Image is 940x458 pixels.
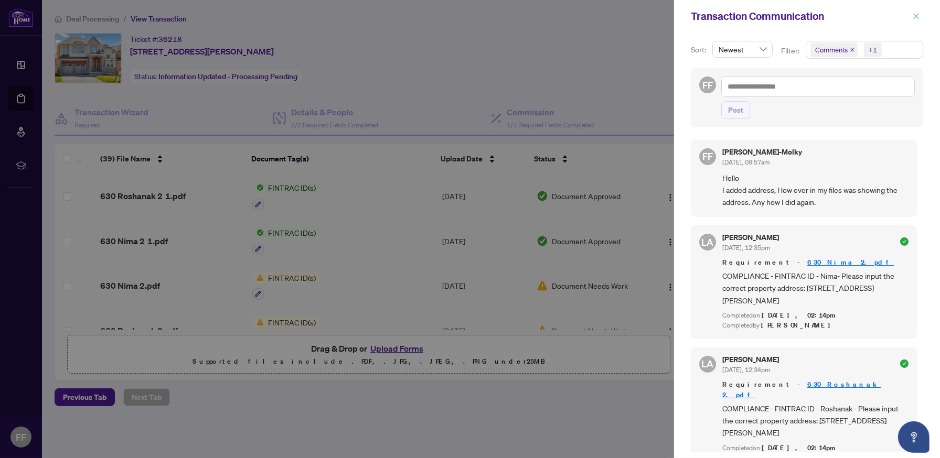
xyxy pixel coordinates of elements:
a: 630 Roshanak 2.pdf [722,380,881,399]
p: Sort: [691,44,708,56]
span: Newest [719,41,766,57]
span: LA [702,356,714,371]
span: close [850,47,855,52]
div: Completed on [722,443,909,453]
span: LA [702,235,714,249]
button: Open asap [898,421,930,453]
span: [DATE], 12:34pm [722,366,770,374]
span: FF [702,78,713,92]
span: [DATE], 02:14pm [762,311,837,320]
span: check-circle [900,359,909,368]
span: Requirement - [722,379,909,400]
div: Completed on [722,311,909,321]
span: Hello I added address, How ever in my files was showing the address. Any how I did again. [722,172,909,209]
span: Comments [810,42,858,57]
span: [PERSON_NAME] [761,321,836,330]
span: Requirement - [722,257,909,268]
h5: [PERSON_NAME] [722,356,779,363]
span: [DATE], 12:35pm [722,244,770,252]
span: [DATE], 02:14pm [762,443,837,452]
button: Post [721,101,750,119]
div: +1 [869,45,877,55]
p: Filter: [781,45,801,57]
h5: [PERSON_NAME]-Molky [722,148,802,156]
a: 630 Nima 2.pdf [807,258,894,267]
span: COMPLIANCE - FINTRAC ID - Roshanak - Please input the correct property address: [STREET_ADDRESS][... [722,402,909,439]
div: Transaction Communication [691,8,910,24]
h5: [PERSON_NAME] [722,234,779,241]
span: FF [702,149,713,163]
span: COMPLIANCE - FINTRAC ID - Nima- Please input the correct property address: [STREET_ADDRESS][PERSO... [722,270,909,307]
div: Completed by [722,321,909,331]
span: close [913,13,920,20]
span: check-circle [900,237,909,246]
span: [DATE], 09:57am [722,158,770,166]
span: Comments [815,45,848,55]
